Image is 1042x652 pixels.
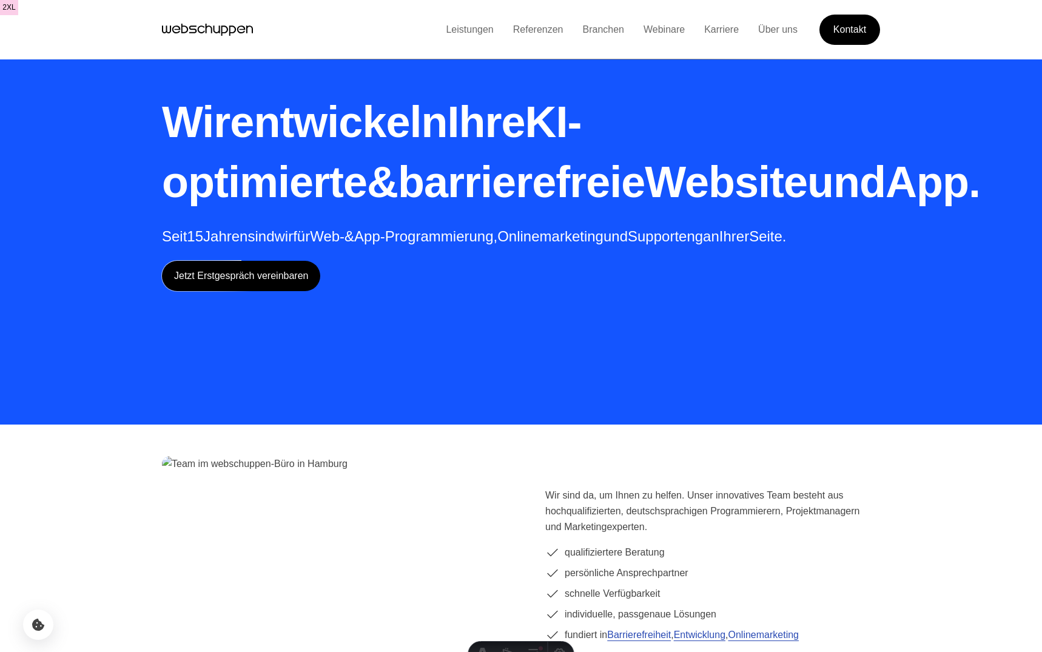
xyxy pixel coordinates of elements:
span: Website [645,158,807,206]
a: Branchen [573,24,634,35]
span: Support [628,228,679,244]
span: App-Programmierung, [354,228,497,244]
a: Onlinemarketing [728,630,799,640]
span: KI-optimierte [162,98,582,206]
a: Über uns [748,24,807,35]
a: Leistungen [436,24,503,35]
span: & [367,158,398,206]
span: an [703,228,719,244]
a: Karriere [694,24,748,35]
span: 2xl [2,2,15,14]
span: entwickeln [230,98,447,146]
span: qualifiziertere Beratung [565,545,665,560]
span: persönliche Ansprechpartner [565,565,688,581]
span: fundiert in , , [565,627,799,643]
span: eng [679,228,703,244]
span: Seite. [749,228,786,244]
span: und [807,158,886,206]
span: wir [274,228,293,244]
span: App. [886,158,980,206]
button: Cookie-Einstellungen öffnen [23,610,53,640]
span: Ihre [447,98,525,146]
span: individuelle, passgenaue Lösungen [565,607,716,622]
a: Entwicklung [674,630,725,640]
span: Web- [310,228,345,244]
span: & [345,228,354,244]
span: und [603,228,628,244]
a: Webinare [634,24,694,35]
span: sind [247,228,274,244]
a: Hauptseite besuchen [162,21,253,39]
p: Wir sind da, um Ihnen zu helfen. Unser innovatives Team besteht aus hochqualifizierten, deutschsp... [545,488,880,535]
span: Ihrer [719,228,749,244]
span: schnelle Verfügbarkeit [565,586,660,602]
span: 15 [187,228,203,244]
span: Jahren [203,228,247,244]
span: barrierefreie [398,158,645,206]
span: Seit [162,228,187,244]
span: Onlinemarketing [497,228,603,244]
a: Referenzen [503,24,573,35]
span: für [293,228,310,244]
a: Barrierefreiheit [607,630,671,640]
a: Get Started [819,15,880,45]
span: Wir [162,98,230,146]
a: Jetzt Erstgespräch vereinbaren [162,261,320,291]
